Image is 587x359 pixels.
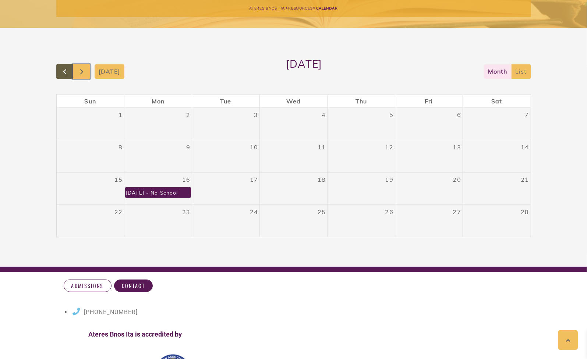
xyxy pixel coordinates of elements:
[519,173,530,186] a: February 21, 2026
[117,108,124,122] a: February 1, 2026
[463,205,531,237] td: February 28, 2026
[124,205,192,237] td: February 23, 2026
[117,140,124,154] a: February 8, 2026
[388,108,395,122] a: February 5, 2026
[219,95,233,107] a: Tuesday
[423,95,434,107] a: Friday
[64,280,112,292] a: Admissions
[395,172,463,205] td: February 20, 2026
[248,173,259,186] a: February 17, 2026
[113,173,124,186] a: February 15, 2026
[57,172,124,205] td: February 15, 2026
[384,173,395,186] a: February 19, 2026
[456,108,463,122] a: February 6, 2026
[484,64,512,79] button: month
[395,140,463,172] td: February 13, 2026
[260,108,328,140] td: February 4, 2026
[286,57,322,85] h2: [DATE]
[249,6,285,11] span: Ateres Bnos Ita
[83,95,98,107] a: Sunday
[150,95,166,107] a: Monday
[124,172,192,205] td: February 16, 2026
[252,108,259,122] a: February 3, 2026
[452,140,463,154] a: February 13, 2026
[288,6,312,11] span: Resources
[57,140,124,172] td: February 8, 2026
[316,205,327,219] a: February 25, 2026
[73,64,90,79] button: Next month
[452,205,463,219] a: February 27, 2026
[66,330,205,338] h4: Ateres Bnos Ita is accredited by
[56,64,74,79] button: Previous month
[316,6,338,11] span: Calendar
[249,4,285,11] a: Ateres Bnos Ita
[463,140,531,172] td: February 14, 2026
[316,173,327,186] a: February 18, 2026
[185,140,192,154] a: February 9, 2026
[260,140,328,172] td: February 11, 2026
[95,64,124,79] button: [DATE]
[125,188,178,198] div: [DATE] - No School
[452,173,463,186] a: February 20, 2026
[181,173,192,186] a: February 16, 2026
[523,108,530,122] a: February 7, 2026
[490,95,503,107] a: Saturday
[463,172,531,205] td: February 21, 2026
[192,172,260,205] td: February 17, 2026
[328,205,395,237] td: February 26, 2026
[395,108,463,140] td: February 6, 2026
[260,205,328,237] td: February 25, 2026
[122,282,145,289] span: Contact
[463,108,531,140] td: February 7, 2026
[328,140,395,172] td: February 12, 2026
[113,205,124,219] a: February 22, 2026
[124,140,192,172] td: February 9, 2026
[519,140,530,154] a: February 14, 2026
[192,108,260,140] td: February 3, 2026
[384,140,395,154] a: February 12, 2026
[384,205,395,219] a: February 26, 2026
[114,280,153,292] a: Contact
[519,205,530,219] a: February 28, 2026
[320,108,327,122] a: February 4, 2026
[328,108,395,140] td: February 5, 2026
[316,140,327,154] a: February 11, 2026
[185,108,192,122] a: February 2, 2026
[124,108,192,140] td: February 2, 2026
[181,205,192,219] a: February 23, 2026
[260,172,328,205] td: February 18, 2026
[285,95,302,107] a: Wednesday
[192,205,260,237] td: February 24, 2026
[192,140,260,172] td: February 10, 2026
[71,282,104,289] span: Admissions
[248,205,259,219] a: February 24, 2026
[288,4,312,11] a: Resources
[125,187,191,198] a: [DATE] - No School
[57,205,124,237] td: February 22, 2026
[71,309,138,316] a: [PHONE_NUMBER]
[395,205,463,237] td: February 27, 2026
[354,95,368,107] a: Thursday
[511,64,531,79] button: list
[248,140,259,154] a: February 10, 2026
[57,108,124,140] td: February 1, 2026
[328,172,395,205] td: February 19, 2026
[84,309,138,316] span: [PHONE_NUMBER]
